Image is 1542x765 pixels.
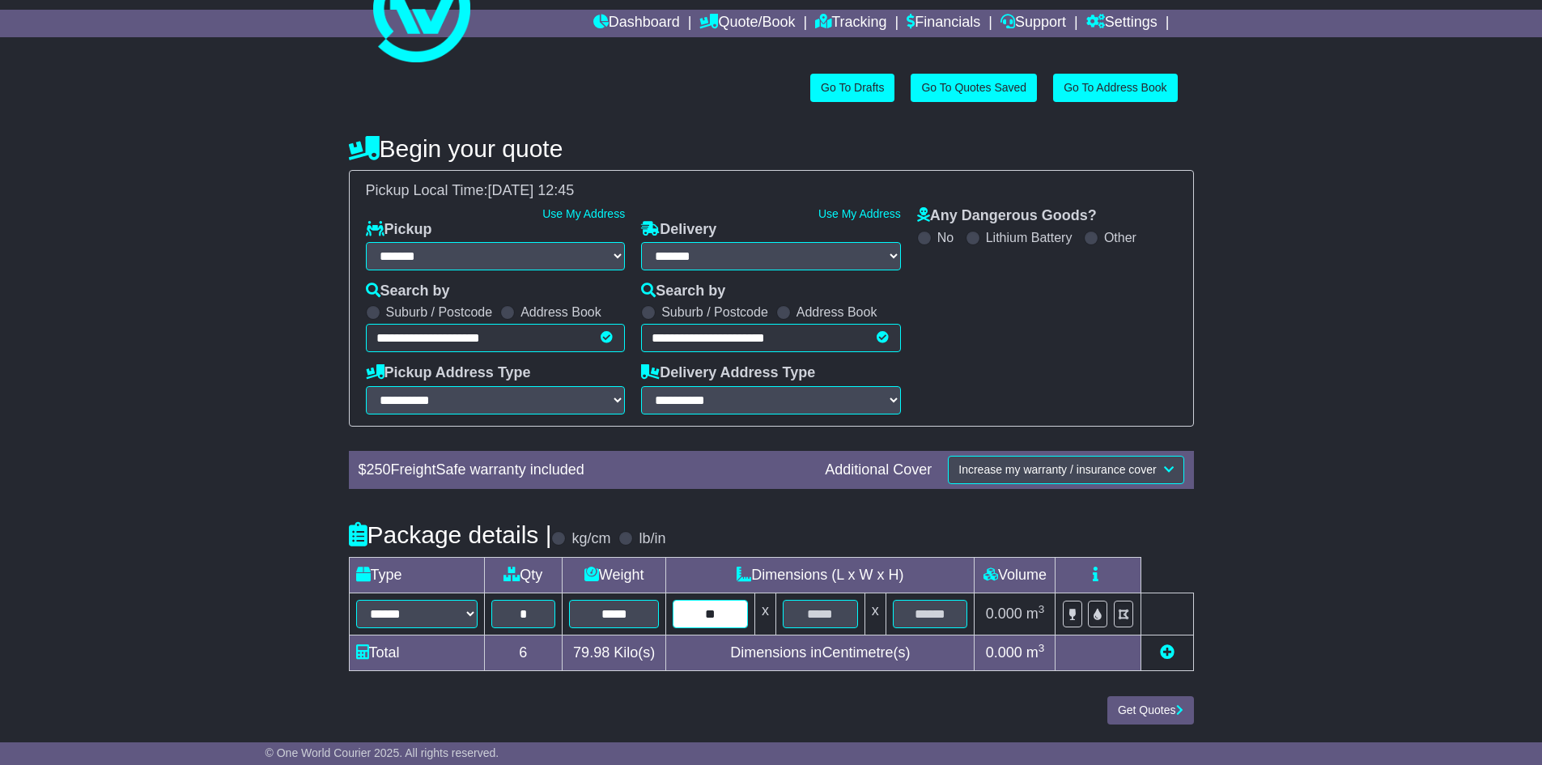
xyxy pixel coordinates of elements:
[571,530,610,548] label: kg/cm
[907,10,980,37] a: Financials
[699,10,795,37] a: Quote/Book
[937,230,954,245] label: No
[755,593,776,635] td: x
[661,304,768,320] label: Suburb / Postcode
[666,557,975,593] td: Dimensions (L x W x H)
[641,221,716,239] label: Delivery
[986,644,1022,661] span: 0.000
[1000,10,1066,37] a: Support
[1104,230,1136,245] label: Other
[593,10,680,37] a: Dashboard
[349,557,484,593] td: Type
[484,635,563,670] td: 6
[358,182,1185,200] div: Pickup Local Time:
[349,521,552,548] h4: Package details |
[366,283,450,300] label: Search by
[1026,644,1045,661] span: m
[817,461,940,479] div: Additional Cover
[810,74,894,102] a: Go To Drafts
[563,557,666,593] td: Weight
[1026,606,1045,622] span: m
[520,304,601,320] label: Address Book
[641,364,815,382] label: Delivery Address Type
[1107,696,1194,725] button: Get Quotes
[349,135,1194,162] h4: Begin your quote
[641,283,725,300] label: Search by
[484,557,563,593] td: Qty
[958,463,1156,476] span: Increase my warranty / insurance cover
[796,304,877,320] label: Address Book
[563,635,666,670] td: Kilo(s)
[1039,642,1045,654] sup: 3
[864,593,886,635] td: x
[386,304,493,320] label: Suburb / Postcode
[948,456,1183,484] button: Increase my warranty / insurance cover
[1039,603,1045,615] sup: 3
[367,461,391,478] span: 250
[666,635,975,670] td: Dimensions in Centimetre(s)
[917,207,1097,225] label: Any Dangerous Goods?
[818,207,901,220] a: Use My Address
[265,746,499,759] span: © One World Courier 2025. All rights reserved.
[349,635,484,670] td: Total
[1086,10,1158,37] a: Settings
[1160,644,1175,661] a: Add new item
[573,644,610,661] span: 79.98
[366,221,432,239] label: Pickup
[986,230,1073,245] label: Lithium Battery
[1053,74,1177,102] a: Go To Address Book
[986,606,1022,622] span: 0.000
[542,207,625,220] a: Use My Address
[366,364,531,382] label: Pickup Address Type
[639,530,665,548] label: lb/in
[815,10,886,37] a: Tracking
[975,557,1056,593] td: Volume
[911,74,1037,102] a: Go To Quotes Saved
[350,461,818,479] div: $ FreightSafe warranty included
[488,182,575,198] span: [DATE] 12:45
